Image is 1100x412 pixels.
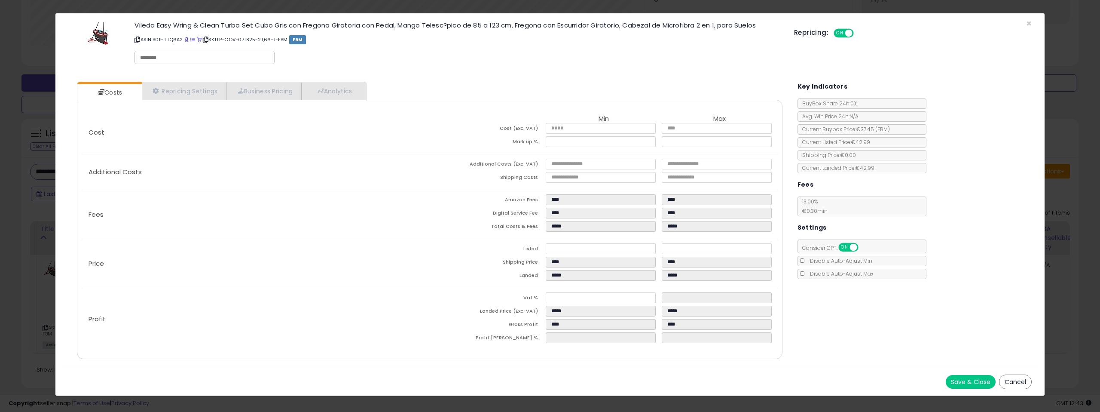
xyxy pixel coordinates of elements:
[430,136,546,150] td: Mark up %
[142,82,227,100] a: Repricing Settings
[797,81,848,92] h5: Key Indicators
[82,316,430,323] p: Profit
[289,35,306,44] span: FBM
[798,138,870,146] span: Current Listed Price: €42.99
[806,270,874,277] span: Disable Auto-Adjust Max
[430,243,546,257] td: Listed
[430,306,546,319] td: Landed Price (Exc. VAT)
[430,159,546,172] td: Additional Costs (Exc. VAT)
[184,36,189,43] a: BuyBox page
[834,30,845,37] span: ON
[430,208,546,221] td: Digital Service Fee
[798,244,870,252] span: Consider CPT:
[798,126,890,133] span: Current Buybox Price:
[430,292,546,306] td: Vat %
[806,257,872,264] span: Disable Auto-Adjust Min
[794,29,828,36] h5: Repricing:
[430,221,546,234] td: Total Costs & Fees
[82,211,430,218] p: Fees
[856,126,890,133] span: €37.45
[197,36,202,43] a: Your listing only
[134,33,781,46] p: ASIN: B01HTTQ6A2 | SKU: P-COV-071825-21,66-1-FBM
[798,198,828,215] span: 13.00 %
[946,375,996,389] button: Save & Close
[227,82,302,100] a: Business Pricing
[797,179,814,190] h5: Fees
[852,30,866,37] span: OFF
[302,82,365,100] a: Analytics
[839,244,850,251] span: ON
[798,207,828,215] span: €0.30 min
[82,129,430,136] p: Cost
[190,36,195,43] a: All offer listings
[82,169,430,175] p: Additional Costs
[430,123,546,136] td: Cost (Exc. VAT)
[797,222,827,233] h5: Settings
[999,375,1032,389] button: Cancel
[546,115,662,123] th: Min
[798,151,856,159] span: Shipping Price: €0.00
[430,257,546,270] td: Shipping Price
[430,194,546,208] td: Amazon Fees
[798,164,874,172] span: Current Landed Price: €42.99
[86,22,111,48] img: 41AFLfJaMCL._SL60_.jpg
[430,172,546,185] td: Shipping Costs
[798,113,859,120] span: Avg. Win Price 24h: N/A
[430,319,546,332] td: Gross Profit
[134,22,781,28] h3: Vileda Easy Wring & Clean Turbo Set Cubo Gris con Fregona Giratoria con Pedal, Mango Telesc?pico ...
[857,244,871,251] span: OFF
[430,332,546,346] td: Profit [PERSON_NAME] %
[662,115,778,123] th: Max
[1026,17,1032,30] span: ×
[430,270,546,283] td: Landed
[82,260,430,267] p: Price
[875,126,890,133] span: ( FBM )
[798,100,857,107] span: BuyBox Share 24h: 0%
[77,84,141,101] a: Costs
